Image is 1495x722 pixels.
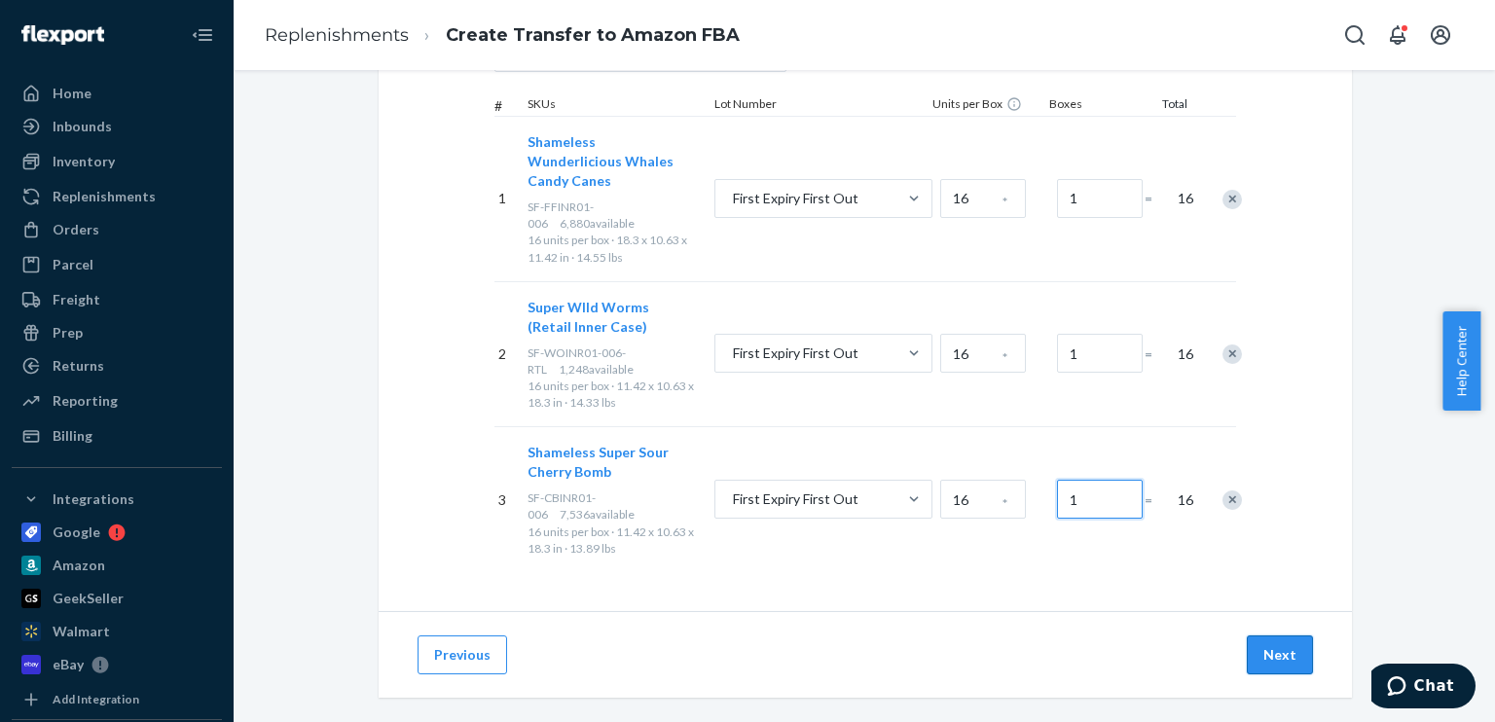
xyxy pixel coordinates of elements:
a: Orders [12,214,222,245]
div: 16 units per box · 11.42 x 10.63 x 18.3 in · 14.33 lbs [528,378,707,411]
div: Inbounds [53,117,112,136]
a: Amazon [12,550,222,581]
span: = [1145,189,1164,208]
span: Shameless Super Sour Cherry Bomb [528,444,669,480]
a: Replenishments [265,24,409,46]
a: Returns [12,350,222,381]
div: Freight [53,290,100,309]
button: Open notifications [1378,16,1417,54]
button: Close Navigation [183,16,222,54]
div: Google [53,523,100,542]
div: Inventory [53,152,115,171]
span: SF-CBINR01-006 [528,490,596,522]
div: Home [53,84,91,103]
div: Replenishments [53,187,156,206]
span: = [1145,490,1164,510]
div: SKUs [524,95,711,116]
button: Integrations [12,484,222,515]
div: Remove Item [1222,344,1242,364]
div: Lot Number [711,95,929,116]
span: = [1145,344,1164,364]
a: Inbounds [12,111,222,142]
input: Case Quantity [940,480,1026,519]
span: 16 [1174,189,1193,208]
div: 16 units per box · 11.42 x 10.63 x 18.3 in · 13.89 lbs [528,523,707,557]
div: Units per Box [929,95,1045,116]
a: Freight [12,284,222,315]
a: Replenishments [12,181,222,212]
iframe: Opens a widget where you can chat to one of our agents [1371,664,1476,712]
button: Open account menu [1421,16,1460,54]
button: Super WIld Worms (Retail Inner Case) [528,298,691,337]
a: eBay [12,649,222,680]
span: 16 [1174,344,1193,364]
input: Case Quantity [940,179,1026,218]
div: Remove Item [1222,190,1242,209]
div: 16 units per box · 18.3 x 10.63 x 11.42 in · 14.55 lbs [528,232,707,265]
ol: breadcrumbs [249,7,755,64]
input: Case Quantity [940,334,1026,373]
input: Number of boxes [1057,334,1143,373]
a: Prep [12,317,222,348]
a: Billing [12,420,222,451]
div: First Expiry First Out [733,189,858,208]
a: Home [12,78,222,109]
p: 1 [498,189,520,208]
button: Next [1247,635,1313,674]
span: 7,536 available [560,507,635,522]
a: Inventory [12,146,222,177]
div: Billing [53,426,92,446]
div: Remove Item [1222,490,1242,510]
div: eBay [53,655,84,674]
div: Walmart [53,622,110,641]
div: First Expiry First Out [733,343,858,363]
button: Shameless Super Sour Cherry Bomb [528,443,691,482]
div: Prep [53,323,83,343]
input: Number of boxes [1057,480,1143,519]
div: Total [1143,95,1191,116]
span: Super WIld Worms (Retail Inner Case) [528,299,649,335]
div: Amazon [53,556,105,575]
span: SF-WOINR01-006-RTL [528,345,626,377]
a: Add Integration [12,688,222,711]
div: GeekSeller [53,589,124,608]
div: Reporting [53,391,118,411]
a: Create Transfer to Amazon FBA [446,24,740,46]
span: 6,880 available [560,216,635,231]
img: Flexport logo [21,25,104,45]
div: Returns [53,356,104,376]
input: Number of boxes [1057,179,1143,218]
span: Shameless Wunderlicious Whales Candy Canes [528,133,674,189]
div: Boxes [1045,95,1143,116]
a: Google [12,517,222,548]
button: Shameless Wunderlicious Whales Candy Canes [528,132,691,191]
button: Open Search Box [1335,16,1374,54]
div: Integrations [53,489,134,509]
div: # [494,96,524,116]
span: SF-FFINR01-006 [528,199,594,231]
div: Add Integration [53,691,139,707]
div: Parcel [53,255,93,274]
div: Orders [53,220,99,239]
button: Previous [418,635,507,674]
span: 16 [1174,490,1193,510]
button: Help Center [1442,311,1480,411]
a: Walmart [12,616,222,647]
span: 1,248 available [559,362,634,377]
a: GeekSeller [12,583,222,614]
a: Reporting [12,385,222,416]
a: Parcel [12,249,222,280]
div: First Expiry First Out [733,489,858,509]
p: 3 [498,490,520,510]
p: 2 [498,344,520,364]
